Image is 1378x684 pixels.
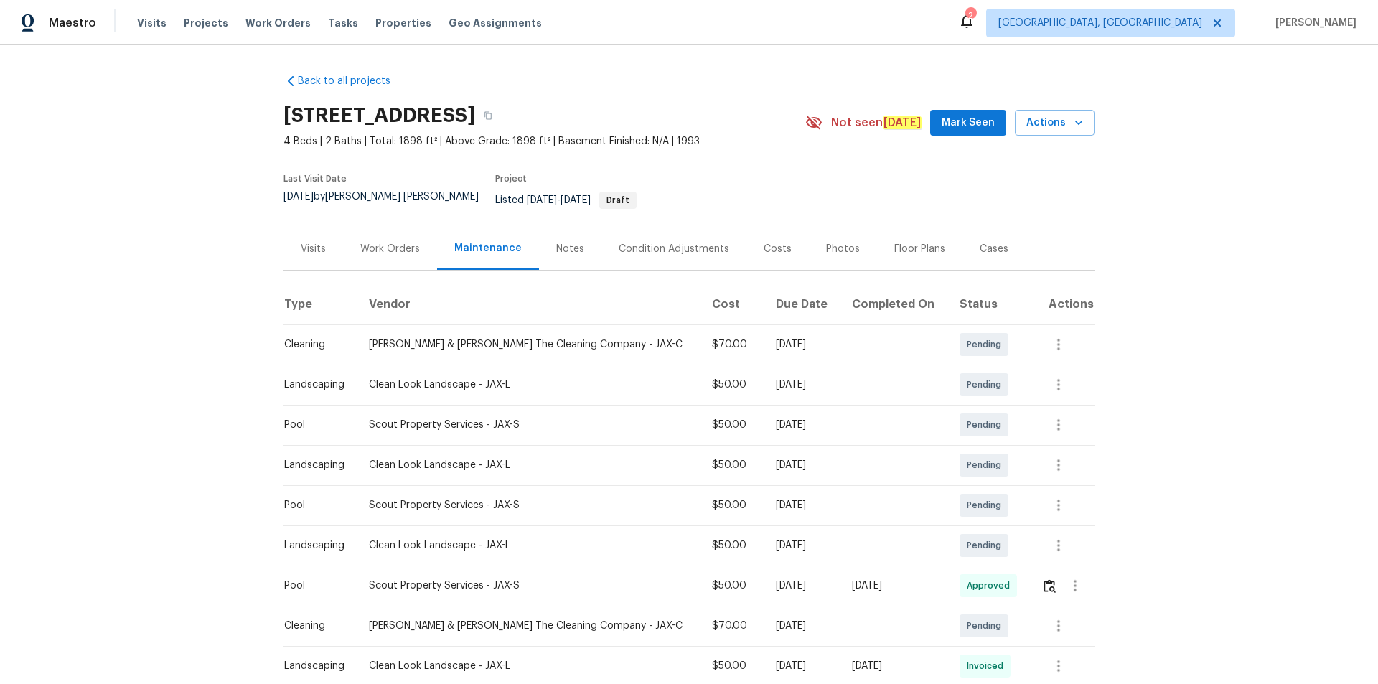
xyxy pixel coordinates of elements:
div: Scout Property Services - JAX-S [369,498,689,512]
div: $50.00 [712,578,754,593]
button: Review Icon [1041,568,1058,603]
span: Draft [601,196,635,205]
span: [PERSON_NAME] [1270,16,1356,30]
div: Landscaping [284,458,346,472]
div: $50.00 [712,378,754,392]
span: Visits [137,16,167,30]
div: [PERSON_NAME] & [PERSON_NAME] The Cleaning Company - JAX-C [369,337,689,352]
span: Projects [184,16,228,30]
span: Invoiced [967,659,1009,673]
div: Floor Plans [894,242,945,256]
th: Cost [700,284,765,324]
span: Mark Seen [942,114,995,132]
span: Pending [967,498,1007,512]
span: 4 Beds | 2 Baths | Total: 1898 ft² | Above Grade: 1898 ft² | Basement Finished: N/A | 1993 [283,134,805,149]
span: Project [495,174,527,183]
span: Last Visit Date [283,174,347,183]
div: [DATE] [776,498,829,512]
div: 2 [965,9,975,23]
span: Listed [495,195,637,205]
div: Clean Look Landscape - JAX-L [369,659,689,673]
span: Geo Assignments [449,16,542,30]
div: Visits [301,242,326,256]
div: $50.00 [712,418,754,432]
div: $50.00 [712,538,754,553]
div: Pool [284,498,346,512]
div: $50.00 [712,458,754,472]
span: Pending [967,458,1007,472]
span: [DATE] [561,195,591,205]
div: [DATE] [776,337,829,352]
span: Maestro [49,16,96,30]
a: Back to all projects [283,74,421,88]
div: Pool [284,578,346,593]
button: Copy Address [475,103,501,128]
div: $50.00 [712,659,754,673]
div: Clean Look Landscape - JAX-L [369,458,689,472]
div: Photos [826,242,860,256]
div: $70.00 [712,337,754,352]
div: [DATE] [776,578,829,593]
th: Due Date [764,284,840,324]
img: Review Icon [1044,579,1056,593]
em: [DATE] [883,116,922,129]
div: Clean Look Landscape - JAX-L [369,378,689,392]
span: Properties [375,16,431,30]
div: [DATE] [776,378,829,392]
div: Maintenance [454,241,522,256]
span: [DATE] [527,195,557,205]
button: Mark Seen [930,110,1006,136]
div: Landscaping [284,659,346,673]
div: [DATE] [776,538,829,553]
div: [DATE] [776,659,829,673]
div: Notes [556,242,584,256]
span: Actions [1026,114,1083,132]
button: Actions [1015,110,1095,136]
span: Not seen [831,116,922,130]
div: Landscaping [284,378,346,392]
span: [DATE] [283,192,314,202]
div: Clean Look Landscape - JAX-L [369,538,689,553]
span: Pending [967,378,1007,392]
div: Condition Adjustments [619,242,729,256]
th: Vendor [357,284,700,324]
th: Actions [1030,284,1095,324]
span: - [527,195,591,205]
div: by [PERSON_NAME] [PERSON_NAME] [283,192,495,219]
div: Scout Property Services - JAX-S [369,578,689,593]
div: Costs [764,242,792,256]
span: Pending [967,337,1007,352]
div: Cases [980,242,1008,256]
th: Completed On [840,284,948,324]
div: Landscaping [284,538,346,553]
span: Pending [967,619,1007,633]
div: Cleaning [284,337,346,352]
span: Pending [967,418,1007,432]
div: $70.00 [712,619,754,633]
div: Work Orders [360,242,420,256]
th: Type [283,284,357,324]
span: Approved [967,578,1016,593]
span: Tasks [328,18,358,28]
div: [DATE] [776,619,829,633]
th: Status [948,284,1030,324]
div: [DATE] [776,418,829,432]
div: Pool [284,418,346,432]
div: Cleaning [284,619,346,633]
span: [GEOGRAPHIC_DATA], [GEOGRAPHIC_DATA] [998,16,1202,30]
div: [DATE] [852,659,937,673]
div: [DATE] [852,578,937,593]
div: [DATE] [776,458,829,472]
span: Work Orders [245,16,311,30]
span: Pending [967,538,1007,553]
div: [PERSON_NAME] & [PERSON_NAME] The Cleaning Company - JAX-C [369,619,689,633]
div: $50.00 [712,498,754,512]
h2: [STREET_ADDRESS] [283,108,475,123]
div: Scout Property Services - JAX-S [369,418,689,432]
